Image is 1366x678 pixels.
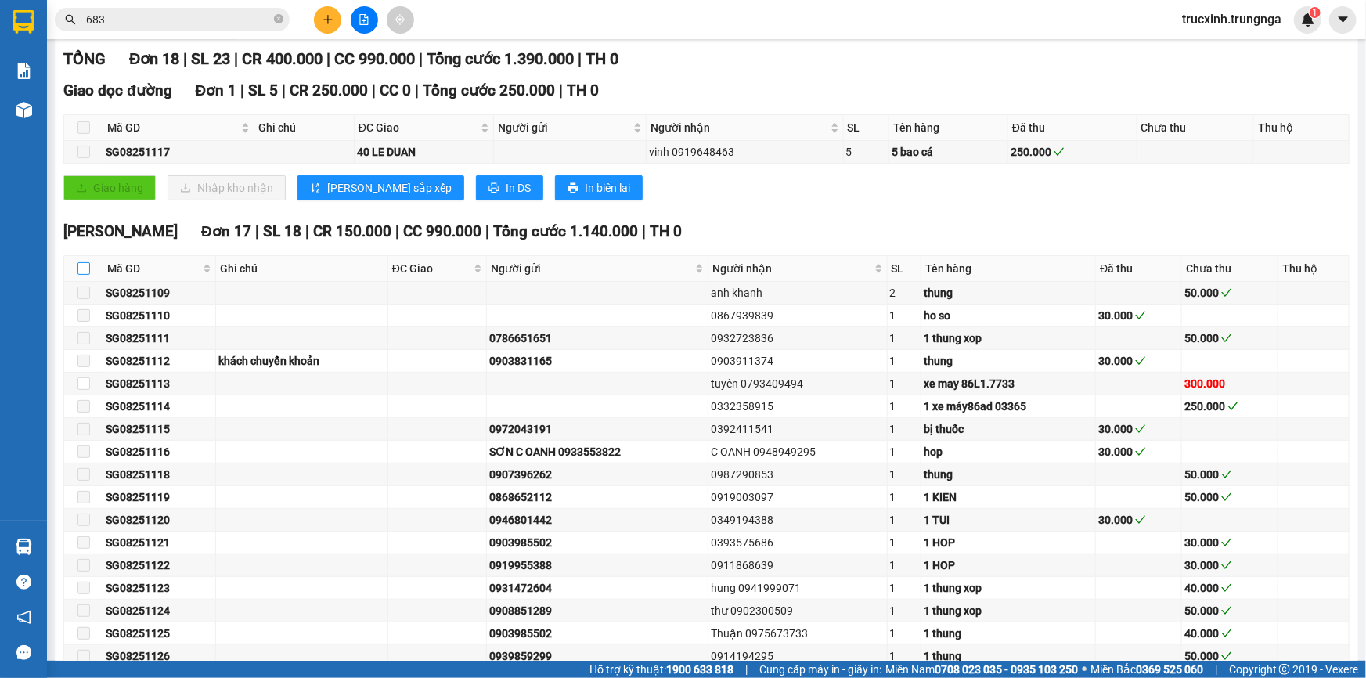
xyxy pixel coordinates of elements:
[103,141,254,164] td: SG08251117
[890,398,919,415] div: 1
[201,222,251,240] span: Đơn 17
[334,49,415,68] span: CC 990.000
[1098,420,1179,438] div: 30.000
[106,579,213,597] div: SG08251123
[711,352,884,370] div: 0903911374
[106,647,213,665] div: SG08251126
[924,352,1093,370] div: thung
[191,49,230,68] span: SL 23
[1221,560,1232,571] span: check
[711,375,884,392] div: tuyên 0793409494
[1135,514,1146,525] span: check
[1184,284,1275,301] div: 50.000
[890,511,919,528] div: 1
[476,175,543,200] button: printerIn DS
[254,115,355,141] th: Ghi chú
[248,81,278,99] span: SL 5
[1221,287,1232,298] span: check
[103,395,216,418] td: SG08251114
[103,350,216,373] td: SG08251112
[489,466,705,483] div: 0907396262
[1215,661,1217,678] span: |
[297,175,464,200] button: sort-ascending[PERSON_NAME] sắp xếp
[392,260,470,277] span: ĐC Giao
[65,14,76,25] span: search
[106,534,213,551] div: SG08251121
[103,418,216,441] td: SG08251115
[282,81,286,99] span: |
[711,602,884,619] div: thư 0902300509
[1098,352,1179,370] div: 30.000
[310,182,321,195] span: sort-ascending
[890,557,919,574] div: 1
[103,554,216,577] td: SG08251122
[1184,602,1275,619] div: 50.000
[16,63,32,79] img: solution-icon
[924,579,1093,597] div: 1 thung xop
[759,661,881,678] span: Cung cấp máy in - giấy in:
[380,81,411,99] span: CC 0
[890,352,919,370] div: 1
[890,602,919,619] div: 1
[314,6,341,34] button: plus
[103,509,216,532] td: SG08251120
[240,81,244,99] span: |
[63,49,106,68] span: TỔNG
[234,49,238,68] span: |
[924,330,1093,347] div: 1 thung xop
[1221,628,1232,639] span: check
[395,222,399,240] span: |
[489,625,705,642] div: 0903985502
[491,260,692,277] span: Người gửi
[921,256,1096,282] th: Tên hàng
[1135,355,1146,366] span: check
[103,463,216,486] td: SG08251118
[106,284,213,301] div: SG08251109
[890,284,919,301] div: 2
[649,143,841,160] div: vinh 0919648463
[103,486,216,509] td: SG08251119
[1221,605,1232,616] span: check
[890,420,919,438] div: 1
[16,645,31,660] span: message
[103,622,216,645] td: SG08251125
[924,489,1093,506] div: 1 KIEN
[890,625,919,642] div: 1
[711,398,884,415] div: 0332358915
[1279,664,1290,675] span: copyright
[103,305,216,327] td: SG08251110
[274,13,283,27] span: close-circle
[642,222,646,240] span: |
[106,330,213,347] div: SG08251111
[103,577,216,600] td: SG08251123
[711,625,884,642] div: Thuận 0975673733
[1136,663,1203,676] strong: 0369 525 060
[844,115,890,141] th: SL
[305,222,309,240] span: |
[106,511,213,528] div: SG08251120
[1098,307,1179,324] div: 30.000
[924,443,1093,460] div: hop
[711,579,884,597] div: hung 0941999071
[359,119,478,136] span: ĐC Giao
[890,489,919,506] div: 1
[1184,375,1275,392] div: 300.000
[1135,446,1146,457] span: check
[711,557,884,574] div: 0911868639
[892,143,1005,160] div: 5 bao cá
[1054,146,1065,157] span: check
[103,600,216,622] td: SG08251124
[1096,256,1182,282] th: Đã thu
[106,466,213,483] div: SG08251118
[395,14,405,25] span: aim
[103,282,216,305] td: SG08251109
[924,557,1093,574] div: 1 HOP
[924,420,1093,438] div: bị thuốc
[1221,537,1232,548] span: check
[1301,13,1315,27] img: icon-new-feature
[890,466,919,483] div: 1
[846,143,887,160] div: 5
[106,557,213,574] div: SG08251122
[323,14,333,25] span: plus
[1310,7,1321,18] sup: 1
